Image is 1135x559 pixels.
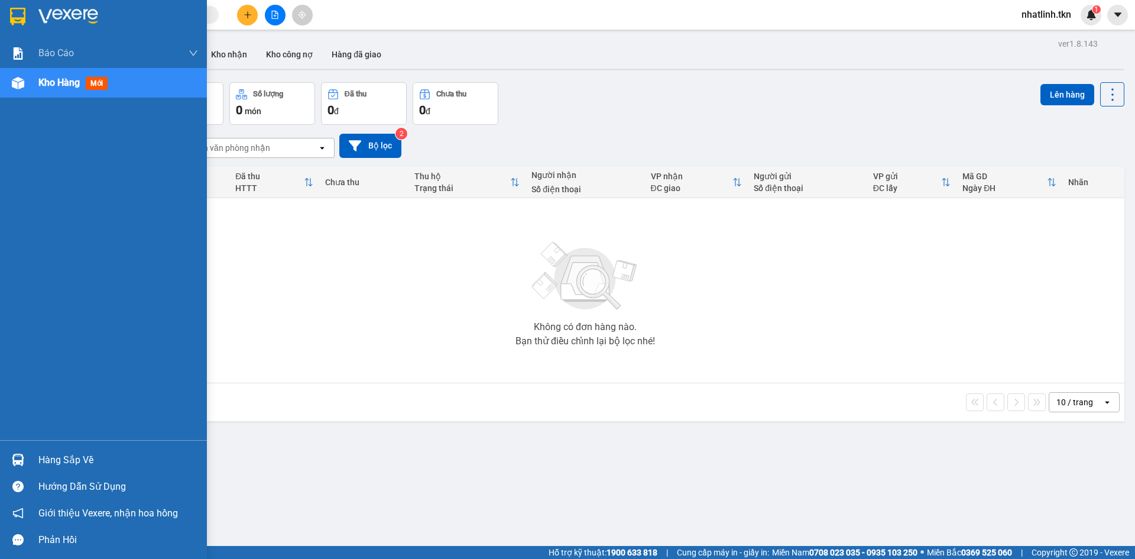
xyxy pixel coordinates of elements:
[809,548,917,557] strong: 0708 023 035 - 0935 103 250
[1056,396,1093,408] div: 10 / trang
[38,531,198,549] div: Phản hồi
[229,82,315,125] button: Số lượng0món
[257,40,322,69] button: Kho công nợ
[651,172,733,181] div: VP nhận
[549,546,657,559] span: Hỗ trợ kỹ thuật:
[86,77,108,90] span: mới
[327,103,334,117] span: 0
[1058,37,1098,50] div: ver 1.8.143
[920,550,924,555] span: ⚪️
[245,106,261,116] span: món
[237,5,258,25] button: plus
[334,106,339,116] span: đ
[666,546,668,559] span: |
[526,235,644,318] img: svg+xml;base64,PHN2ZyBjbGFzcz0ibGlzdC1wbHVnX19zdmciIHhtbG5zPSJodHRwOi8vd3d3LnczLm9yZy8yMDAwL3N2Zy...
[651,183,733,193] div: ĐC giao
[38,77,80,88] span: Kho hàng
[202,40,257,69] button: Kho nhận
[515,337,655,346] div: Bạn thử điều chỉnh lại bộ lọc nhé!
[189,142,270,154] div: Chọn văn phòng nhận
[229,167,319,198] th: Toggle SortBy
[244,11,252,19] span: plus
[339,134,401,158] button: Bộ lọc
[12,508,24,519] span: notification
[38,478,198,496] div: Hướng dẫn sử dụng
[236,103,242,117] span: 0
[754,172,861,181] div: Người gửi
[265,5,286,25] button: file-add
[1113,9,1123,20] span: caret-down
[317,143,327,153] svg: open
[867,167,956,198] th: Toggle SortBy
[189,49,198,58] span: down
[426,106,430,116] span: đ
[873,172,941,181] div: VP gửi
[325,177,403,187] div: Chưa thu
[413,82,498,125] button: Chưa thu0đ
[1012,7,1081,22] span: nhatlinh.tkn
[1086,9,1097,20] img: icon-new-feature
[414,172,510,181] div: Thu hộ
[38,506,178,521] span: Giới thiệu Vexere, nhận hoa hồng
[298,11,306,19] span: aim
[754,183,861,193] div: Số điện thoại
[1092,5,1101,14] sup: 1
[1068,177,1118,187] div: Nhãn
[645,167,748,198] th: Toggle SortBy
[345,90,367,98] div: Đã thu
[962,172,1047,181] div: Mã GD
[235,183,304,193] div: HTTT
[1107,5,1128,25] button: caret-down
[12,534,24,545] span: message
[1102,398,1112,407] svg: open
[873,183,941,193] div: ĐC lấy
[677,546,769,559] span: Cung cấp máy in - giấy in:
[395,128,407,140] sup: 2
[414,183,510,193] div: Trạng thái
[962,183,1047,193] div: Ngày ĐH
[1069,548,1078,557] span: copyright
[956,167,1062,198] th: Toggle SortBy
[436,90,466,98] div: Chưa thu
[961,548,1012,557] strong: 0369 525 060
[12,77,24,89] img: warehouse-icon
[1094,5,1098,14] span: 1
[12,47,24,60] img: solution-icon
[607,548,657,557] strong: 1900 633 818
[419,103,426,117] span: 0
[12,481,24,492] span: question-circle
[408,167,526,198] th: Toggle SortBy
[10,8,25,25] img: logo-vxr
[772,546,917,559] span: Miền Nam
[321,82,407,125] button: Đã thu0đ
[531,170,638,180] div: Người nhận
[38,451,198,469] div: Hàng sắp về
[253,90,283,98] div: Số lượng
[531,185,638,194] div: Số điện thoại
[38,46,74,60] span: Báo cáo
[271,11,279,19] span: file-add
[927,546,1012,559] span: Miền Bắc
[12,454,24,466] img: warehouse-icon
[292,5,313,25] button: aim
[1021,546,1023,559] span: |
[322,40,391,69] button: Hàng đã giao
[235,172,304,181] div: Đã thu
[534,322,637,332] div: Không có đơn hàng nào.
[1040,84,1094,105] button: Lên hàng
